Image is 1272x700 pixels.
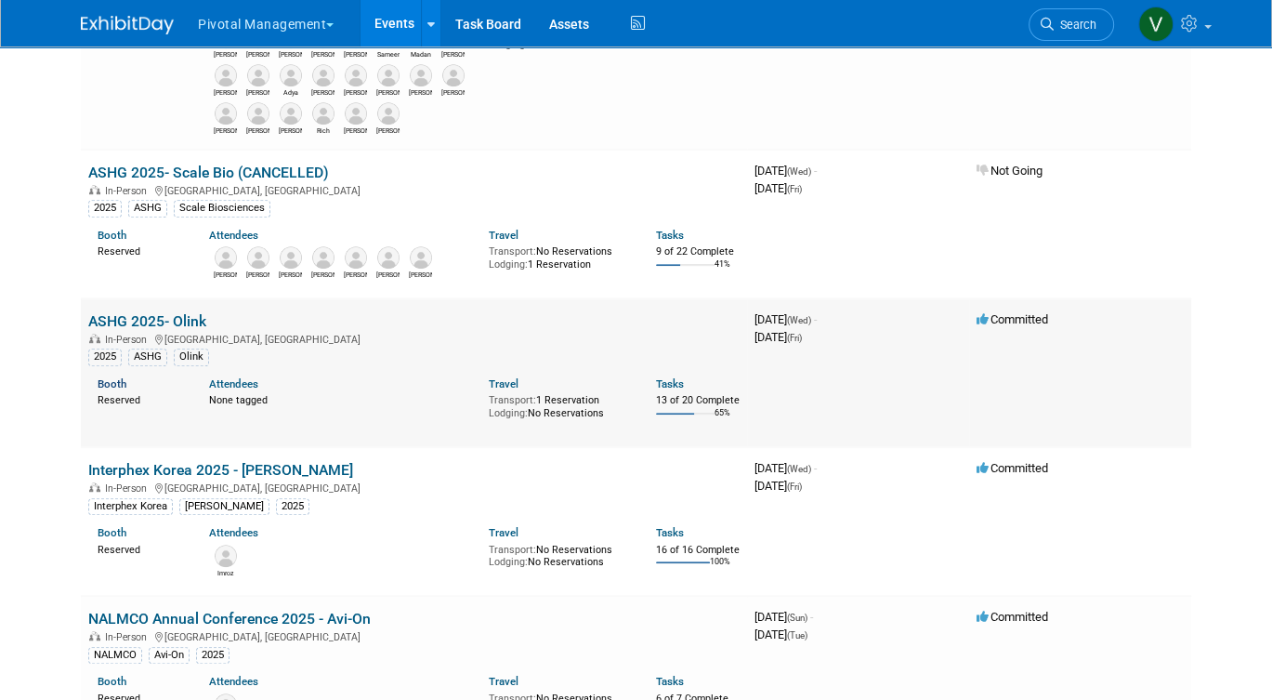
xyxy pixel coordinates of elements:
[88,498,173,515] div: Interphex Korea
[88,182,740,197] div: [GEOGRAPHIC_DATA], [GEOGRAPHIC_DATA]
[88,200,122,217] div: 2025
[312,102,334,125] img: Rich Doverspike
[209,229,258,242] a: Attendees
[656,544,740,557] div: 16 of 16 Complete
[276,498,309,515] div: 2025
[280,64,302,86] img: Adya Anima
[209,377,258,390] a: Attendees
[489,675,518,688] a: Travel
[89,631,100,641] img: In-Person Event
[247,102,269,125] img: Tom O'Hare
[754,627,807,641] span: [DATE]
[209,675,258,688] a: Attendees
[81,16,174,34] img: ExhibitDay
[409,86,432,98] div: Marisa Pisani
[656,377,684,390] a: Tasks
[1029,8,1114,41] a: Search
[247,246,269,269] img: Giovanna Prout
[656,245,740,258] div: 9 of 22 Complete
[89,334,100,343] img: In-Person Event
[280,102,302,125] img: Jeff Reimers
[98,229,126,242] a: Booth
[376,48,400,59] div: Sameer Vasantgadkar
[977,312,1048,326] span: Committed
[214,567,237,578] div: Imroz Ghangas
[754,610,813,624] span: [DATE]
[89,482,100,492] img: In-Person Event
[489,229,518,242] a: Travel
[977,461,1048,475] span: Committed
[215,246,237,269] img: Amy Hamilton
[88,628,740,643] div: [GEOGRAPHIC_DATA], [GEOGRAPHIC_DATA]
[409,48,432,59] div: Madan Ambavaram, Ph.D.
[441,86,465,98] div: Kris Amirault
[710,557,730,582] td: 100%
[311,125,334,136] div: Rich Doverspike
[489,544,536,556] span: Transport:
[489,540,628,569] div: No Reservations No Reservations
[279,86,302,98] div: Adya Anima
[345,64,367,86] img: Elisabeth Pundt
[88,461,353,479] a: Interphex Korea 2025 - [PERSON_NAME]
[215,64,237,86] img: Denny Huang
[88,164,329,181] a: ASHG 2025- Scale Bio (CANCELLED)
[656,675,684,688] a: Tasks
[715,259,730,284] td: 41%
[105,334,152,346] span: In-Person
[209,390,474,407] div: None tagged
[246,269,269,280] div: Giovanna Prout
[489,245,536,258] span: Transport:
[409,269,432,280] div: Melanie Janczyk
[377,64,400,86] img: Ulrich Thomann
[88,312,206,330] a: ASHG 2025- Olink
[814,312,817,326] span: -
[656,229,684,242] a: Tasks
[489,526,518,539] a: Travel
[489,258,528,271] span: Lodging:
[214,125,237,136] div: Vanessa Process
[105,631,152,643] span: In-Person
[376,86,400,98] div: Ulrich Thomann
[754,461,817,475] span: [DATE]
[88,331,740,346] div: [GEOGRAPHIC_DATA], [GEOGRAPHIC_DATA]
[214,86,237,98] div: Denny Huang
[98,526,126,539] a: Booth
[89,185,100,194] img: In-Person Event
[174,349,209,365] div: Olink
[754,330,802,344] span: [DATE]
[88,610,371,627] a: NALMCO Annual Conference 2025 - Avi-On
[489,407,528,419] span: Lodging:
[489,390,628,419] div: 1 Reservation No Reservations
[344,48,367,59] div: Eugenio Daviso, Ph.D.
[246,48,269,59] div: Robert Riegelhaupt
[1138,7,1174,42] img: Valerie Weld
[215,102,237,125] img: Vanessa Process
[810,610,813,624] span: -
[787,333,802,343] span: (Fri)
[977,164,1043,178] span: Not Going
[441,48,465,59] div: David Dow
[442,64,465,86] img: Kris Amirault
[128,349,167,365] div: ASHG
[344,86,367,98] div: Elisabeth Pundt
[754,181,802,195] span: [DATE]
[88,647,142,664] div: NALMCO
[149,647,190,664] div: Avi-On
[814,461,817,475] span: -
[787,482,802,492] span: (Fri)
[376,125,400,136] div: Martina Werner
[311,269,334,280] div: Keith Jackson
[489,38,528,50] span: Lodging:
[345,246,367,269] img: Sanika Khare
[98,540,181,557] div: Reserved
[128,200,167,217] div: ASHG
[179,498,269,515] div: [PERSON_NAME]
[376,269,400,280] div: Patrick (Paddy) Boyd
[214,269,237,280] div: Amy Hamilton
[246,125,269,136] div: Tom O'Hare
[311,48,334,59] div: Robert Shehadeh
[754,312,817,326] span: [DATE]
[656,526,684,539] a: Tasks
[98,377,126,390] a: Booth
[656,394,740,407] div: 13 of 20 Complete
